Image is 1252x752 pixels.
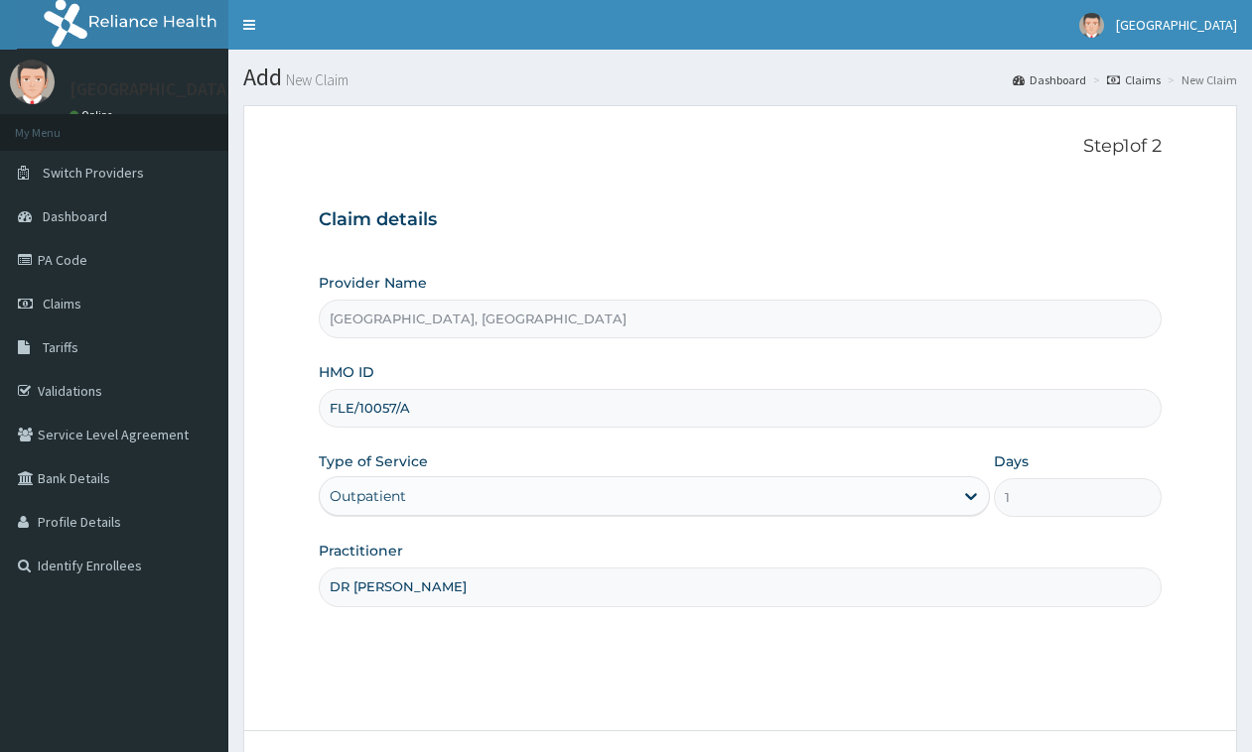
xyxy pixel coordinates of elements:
span: Dashboard [43,207,107,225]
span: Tariffs [43,338,78,356]
label: Practitioner [319,541,403,561]
label: HMO ID [319,362,374,382]
span: Switch Providers [43,164,144,182]
span: [GEOGRAPHIC_DATA] [1116,16,1237,34]
p: Step 1 of 2 [319,136,1162,158]
a: Online [70,108,117,122]
label: Days [994,451,1029,471]
input: Enter HMO ID [319,389,1162,428]
h3: Claim details [319,209,1162,231]
img: User Image [10,60,55,104]
a: Claims [1107,71,1161,88]
div: Outpatient [330,486,406,506]
label: Type of Service [319,451,428,471]
small: New Claim [282,72,348,87]
h1: Add [243,64,1237,90]
li: New Claim [1163,71,1237,88]
img: User Image [1079,13,1104,38]
a: Dashboard [1013,71,1086,88]
label: Provider Name [319,273,427,293]
span: Claims [43,295,81,313]
p: [GEOGRAPHIC_DATA] [70,80,233,98]
input: Enter Name [319,567,1162,606]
